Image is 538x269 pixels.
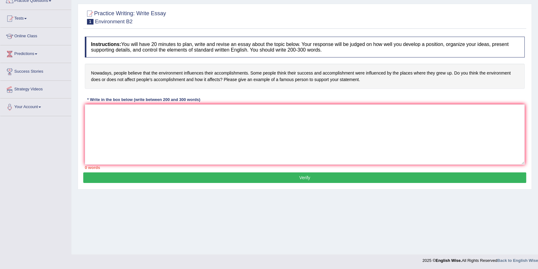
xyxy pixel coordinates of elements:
[422,254,538,263] div: 2025 © All Rights Reserved
[83,172,526,183] button: Verify
[95,19,133,25] small: Environment B2
[0,81,71,96] a: Strategy Videos
[91,42,121,47] b: Instructions:
[0,28,71,43] a: Online Class
[0,63,71,79] a: Success Stories
[0,98,71,114] a: Your Account
[87,19,93,25] span: 1
[85,97,203,103] div: * Write in the box below (write between 200 and 300 words)
[85,9,166,25] h2: Practice Writing: Write Essay
[497,258,538,263] a: Back to English Wise
[0,10,71,25] a: Tests
[0,45,71,61] a: Predictions
[435,258,462,263] strong: English Wise.
[85,165,525,171] div: 0 words
[85,37,525,57] h4: You will have 20 minutes to plan, write and revise an essay about the topic below. Your response ...
[85,64,525,89] h4: Nowadays, people believe that the environment influences their accomplishments. Some people think...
